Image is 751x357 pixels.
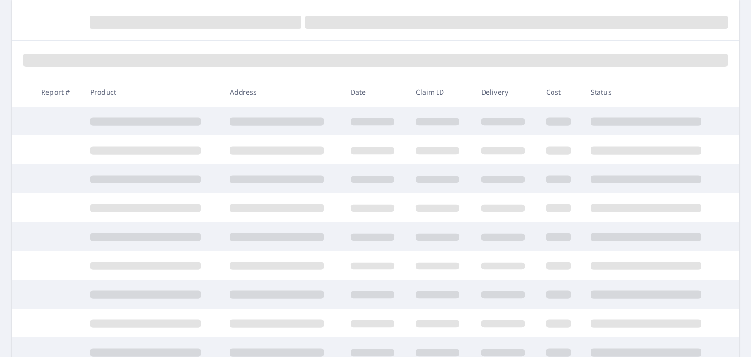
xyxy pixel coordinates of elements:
[583,78,722,107] th: Status
[538,78,583,107] th: Cost
[473,78,538,107] th: Delivery
[408,78,473,107] th: Claim ID
[343,78,408,107] th: Date
[33,78,83,107] th: Report #
[83,78,222,107] th: Product
[222,78,343,107] th: Address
